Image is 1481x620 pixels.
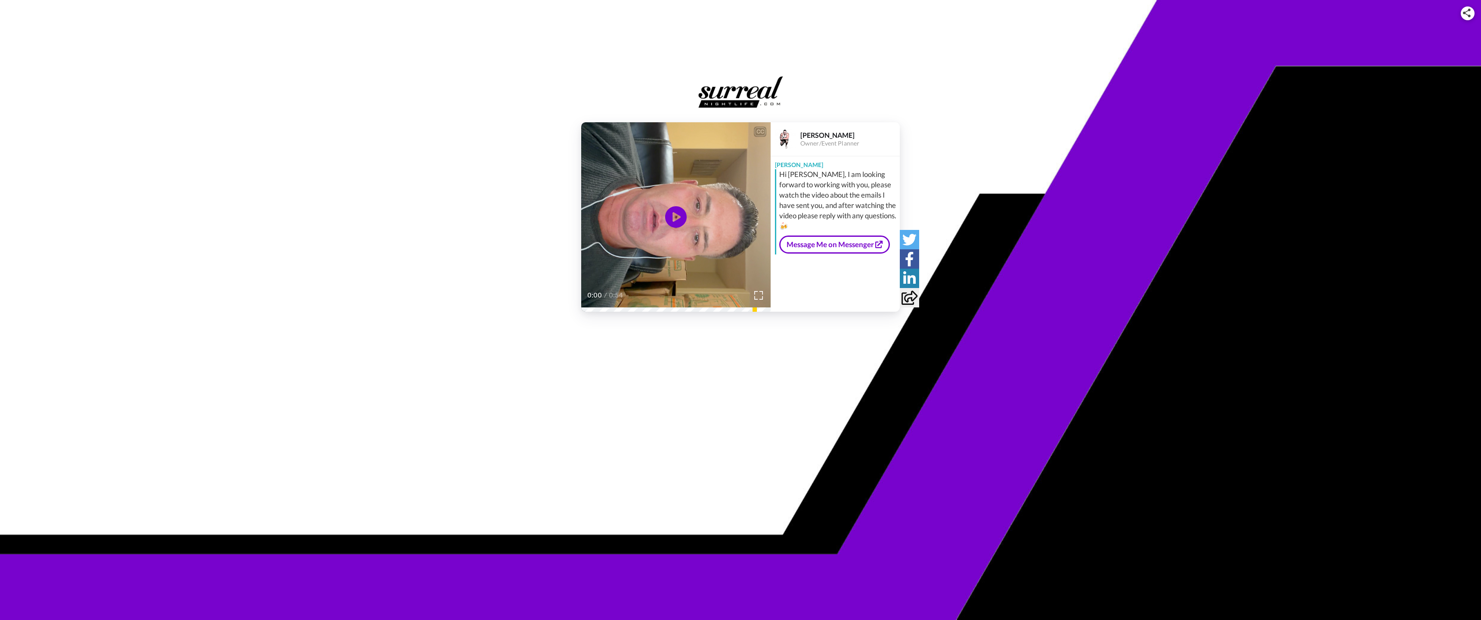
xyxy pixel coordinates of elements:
a: Message Me on Messenger [779,236,890,254]
img: ic_share.svg [1463,9,1471,17]
div: [PERSON_NAME] [800,131,899,139]
span: 0:00 [587,290,602,301]
div: CC [755,127,765,136]
span: / [604,290,607,301]
img: logo [697,75,784,109]
span: 0:54 [609,290,624,301]
div: [PERSON_NAME] [771,156,900,169]
img: Full screen [754,291,763,300]
img: Profile Image [775,129,796,149]
div: Owner/Event Planner [800,140,899,147]
div: Hi [PERSON_NAME], I am looking forward to working with you, please watch the video about the emai... [779,169,898,231]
